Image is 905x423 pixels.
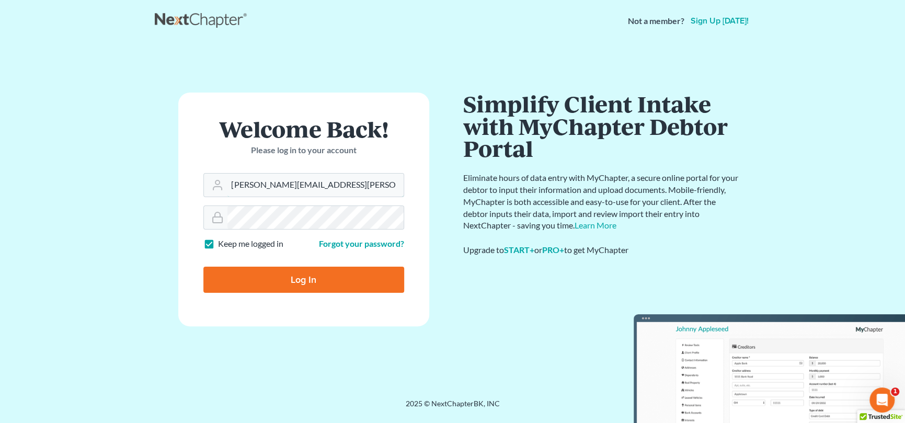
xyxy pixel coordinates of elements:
[869,387,895,413] iframe: Intercom live chat
[203,267,404,293] input: Log In
[504,245,534,255] a: START+
[203,144,404,156] p: Please log in to your account
[319,238,404,248] a: Forgot your password?
[463,172,740,232] p: Eliminate hours of data entry with MyChapter, a secure online portal for your debtor to input the...
[218,238,283,250] label: Keep me logged in
[628,15,684,27] strong: Not a member?
[463,244,740,256] div: Upgrade to or to get MyChapter
[891,387,899,396] span: 1
[203,118,404,140] h1: Welcome Back!
[689,17,751,25] a: Sign up [DATE]!
[227,174,404,197] input: Email Address
[575,220,616,230] a: Learn More
[542,245,564,255] a: PRO+
[463,93,740,159] h1: Simplify Client Intake with MyChapter Debtor Portal
[155,398,751,417] div: 2025 © NextChapterBK, INC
